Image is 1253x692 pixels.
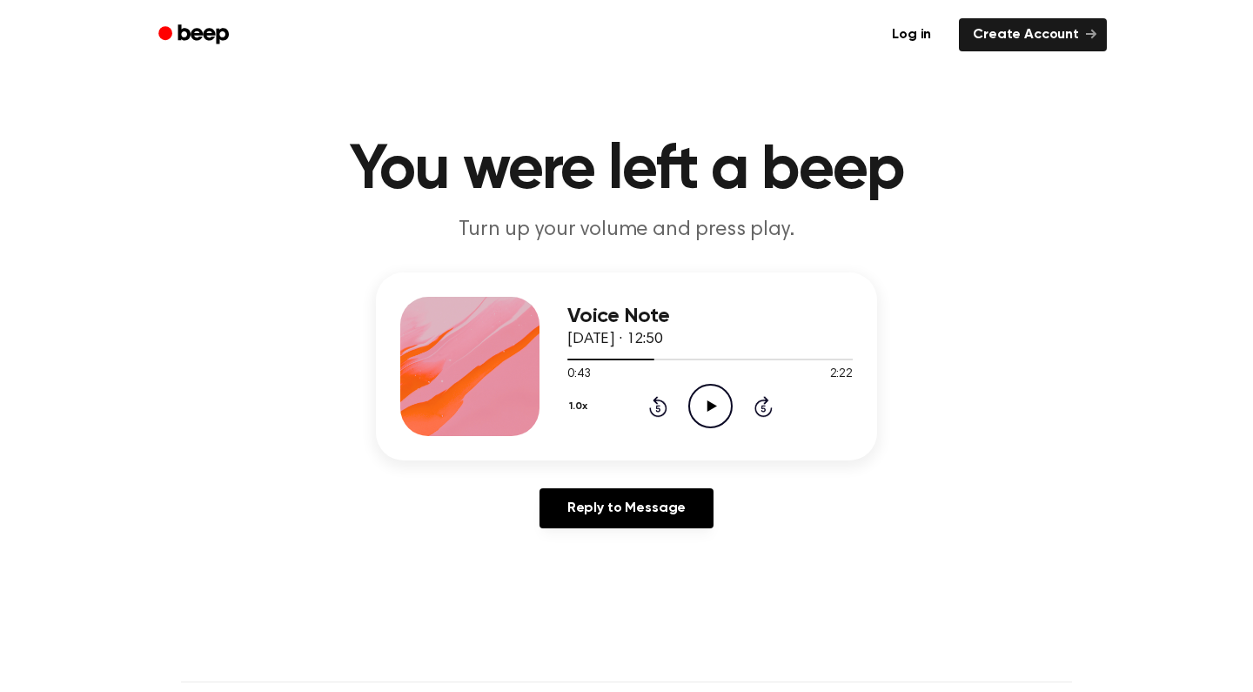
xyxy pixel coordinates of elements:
span: 2:22 [830,366,853,384]
a: Create Account [959,18,1107,51]
span: 0:43 [567,366,590,384]
h3: Voice Note [567,305,853,328]
span: [DATE] · 12:50 [567,332,663,347]
button: 1.0x [567,392,593,421]
p: Turn up your volume and press play. [292,216,961,245]
h1: You were left a beep [181,139,1072,202]
a: Reply to Message [539,488,714,528]
a: Beep [146,18,245,52]
a: Log in [874,15,948,55]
